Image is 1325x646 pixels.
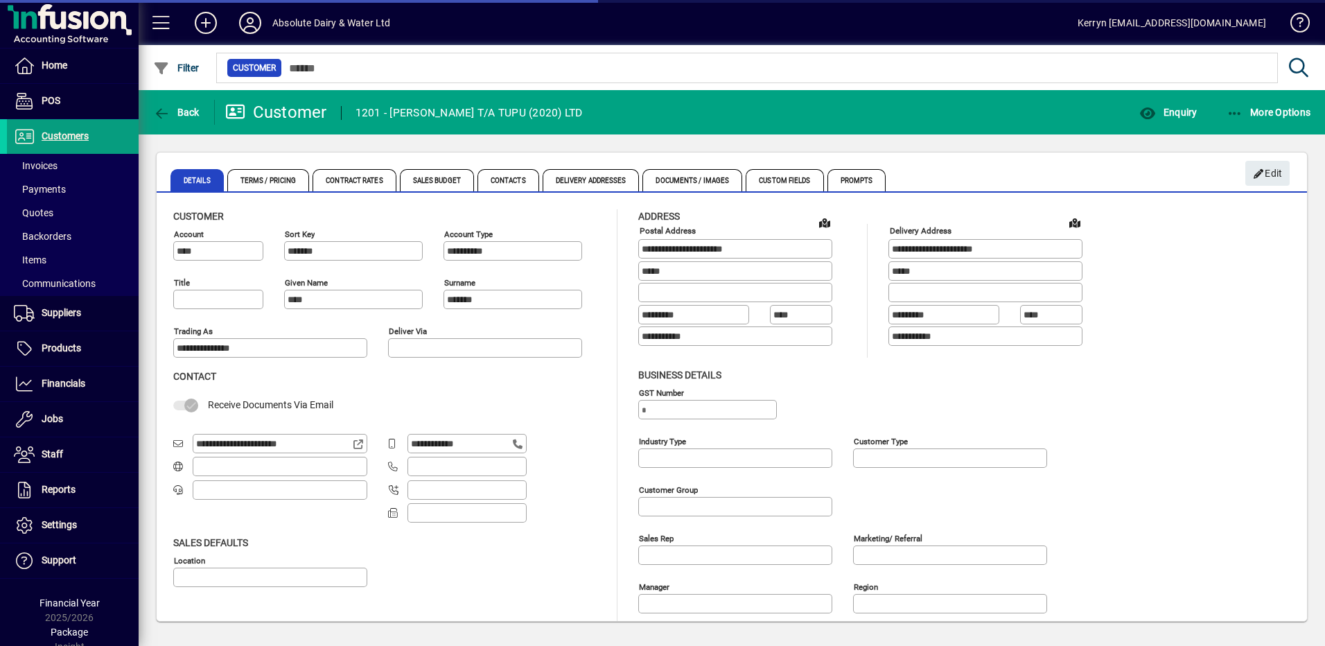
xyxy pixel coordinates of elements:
mat-label: GST Number [639,387,684,397]
span: Settings [42,519,77,530]
mat-label: Account Type [444,229,493,239]
a: POS [7,84,139,119]
div: Absolute Dairy & Water Ltd [272,12,391,34]
button: Back [150,100,203,125]
span: Sales defaults [173,537,248,548]
a: Staff [7,437,139,472]
span: Terms / Pricing [227,169,310,191]
mat-label: Deliver via [389,326,427,336]
a: Settings [7,508,139,543]
span: Financial Year [40,597,100,609]
span: Custom Fields [746,169,823,191]
span: Enquiry [1139,107,1197,118]
a: Suppliers [7,296,139,331]
a: Support [7,543,139,578]
span: Products [42,342,81,353]
span: Edit [1253,162,1283,185]
span: Items [14,254,46,265]
a: Financials [7,367,139,401]
a: Products [7,331,139,366]
span: Contract Rates [313,169,396,191]
span: Address [638,211,680,222]
span: Support [42,555,76,566]
mat-label: Surname [444,278,475,288]
mat-label: Region [854,582,878,591]
mat-label: Manager [639,582,669,591]
span: POS [42,95,60,106]
mat-label: Account [174,229,204,239]
span: Business details [638,369,721,381]
button: Add [184,10,228,35]
mat-label: Customer group [639,484,698,494]
span: Sales Budget [400,169,474,191]
span: Customers [42,130,89,141]
span: Filter [153,62,200,73]
mat-label: Title [174,278,190,288]
span: Home [42,60,67,71]
span: Jobs [42,413,63,424]
mat-label: Sort key [285,229,315,239]
span: Payments [14,184,66,195]
span: Communications [14,278,96,289]
span: Invoices [14,160,58,171]
span: Financials [42,378,85,389]
mat-label: Given name [285,278,328,288]
mat-label: Industry type [639,436,686,446]
div: Kerryn [EMAIL_ADDRESS][DOMAIN_NAME] [1078,12,1266,34]
div: Customer [225,101,327,123]
button: Enquiry [1136,100,1200,125]
span: Prompts [827,169,886,191]
span: Customer [173,211,224,222]
span: Suppliers [42,307,81,318]
span: Backorders [14,231,71,242]
a: Items [7,248,139,272]
span: Delivery Addresses [543,169,640,191]
a: View on map [814,211,836,234]
button: More Options [1223,100,1315,125]
mat-label: Sales rep [639,533,674,543]
mat-label: Customer type [854,436,908,446]
a: Jobs [7,402,139,437]
span: Package [51,627,88,638]
span: Details [170,169,224,191]
a: Reports [7,473,139,507]
span: Documents / Images [642,169,742,191]
span: Contacts [477,169,539,191]
span: More Options [1227,107,1311,118]
mat-label: Trading as [174,326,213,336]
span: Back [153,107,200,118]
a: Backorders [7,225,139,248]
span: Quotes [14,207,53,218]
app-page-header-button: Back [139,100,215,125]
span: Contact [173,371,216,382]
a: Knowledge Base [1280,3,1308,48]
a: Payments [7,177,139,201]
button: Profile [228,10,272,35]
a: Home [7,49,139,83]
a: Communications [7,272,139,295]
a: Quotes [7,201,139,225]
a: View on map [1064,211,1086,234]
span: Customer [233,61,276,75]
span: Staff [42,448,63,460]
span: Receive Documents Via Email [208,399,333,410]
mat-label: Location [174,555,205,565]
a: Invoices [7,154,139,177]
button: Filter [150,55,203,80]
mat-label: Marketing/ Referral [854,533,922,543]
button: Edit [1245,161,1290,186]
div: 1201 - [PERSON_NAME] T/A TUPU (2020) LTD [356,102,583,124]
span: Reports [42,484,76,495]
